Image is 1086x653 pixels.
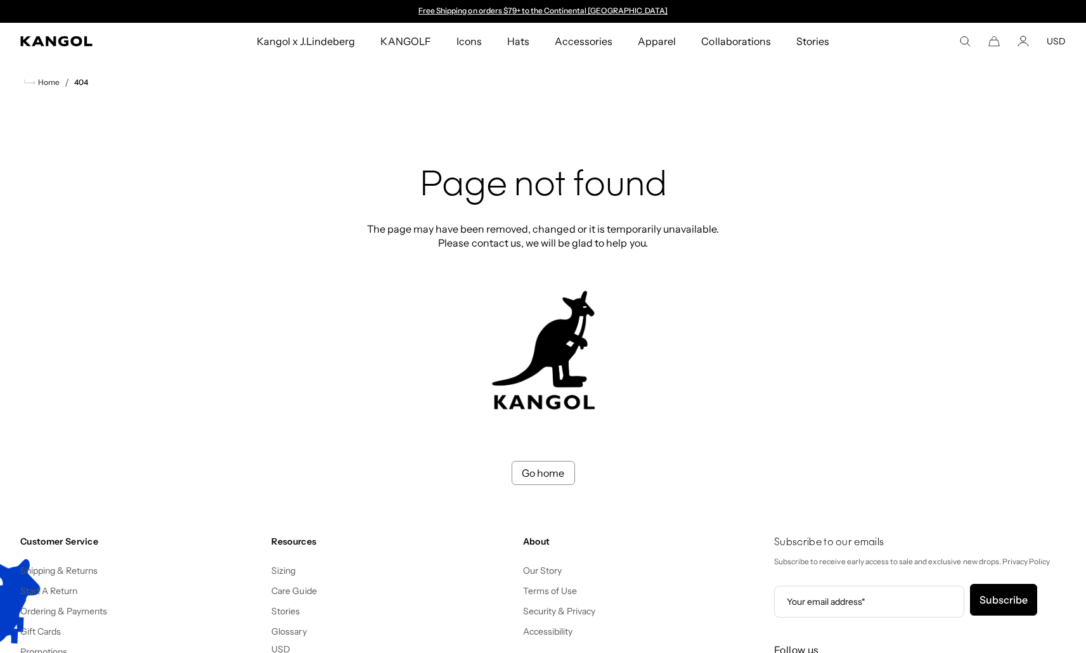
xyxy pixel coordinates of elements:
[489,290,597,410] img: kangol-404-logo.jpg
[60,75,69,90] li: /
[444,23,495,60] a: Icons
[507,23,529,60] span: Hats
[24,77,60,88] a: Home
[523,605,596,617] a: Security & Privacy
[20,605,108,617] a: Ordering & Payments
[20,36,169,46] a: Kangol
[625,23,688,60] a: Apparel
[20,585,77,597] a: Start A Return
[523,565,562,576] a: Our Story
[796,23,829,60] span: Stories
[970,584,1037,616] button: Subscribe
[988,36,1000,47] button: Cart
[271,626,306,637] a: Glossary
[413,6,674,16] div: 1 of 2
[701,23,770,60] span: Collaborations
[271,536,512,547] h4: Resources
[20,536,261,547] h4: Customer Service
[271,585,316,597] a: Care Guide
[542,23,625,60] a: Accessories
[20,565,98,576] a: Shipping & Returns
[523,626,572,637] a: Accessibility
[1047,36,1066,47] button: USD
[36,78,60,87] span: Home
[363,222,723,250] p: The page may have been removed, changed or it is temporarily unavailable. Please contact us, we w...
[368,23,443,60] a: KANGOLF
[363,166,723,207] h2: Page not found
[380,23,430,60] span: KANGOLF
[774,555,1066,569] p: Subscribe to receive early access to sale and exclusive new drops. Privacy Policy
[418,6,668,15] a: Free Shipping on orders $79+ to the Continental [GEOGRAPHIC_DATA]
[638,23,676,60] span: Apparel
[20,626,61,637] a: Gift Cards
[413,6,674,16] slideshow-component: Announcement bar
[456,23,482,60] span: Icons
[959,36,971,47] summary: Search here
[555,23,612,60] span: Accessories
[74,78,88,87] a: 404
[413,6,674,16] div: Announcement
[688,23,783,60] a: Collaborations
[523,585,577,597] a: Terms of Use
[244,23,368,60] a: Kangol x J.Lindeberg
[257,23,356,60] span: Kangol x J.Lindeberg
[774,536,1066,550] h4: Subscribe to our emails
[523,536,764,547] h4: About
[784,23,842,60] a: Stories
[271,605,300,617] a: Stories
[512,461,575,485] a: Go home
[271,565,295,576] a: Sizing
[495,23,542,60] a: Hats
[1018,36,1029,47] a: Account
